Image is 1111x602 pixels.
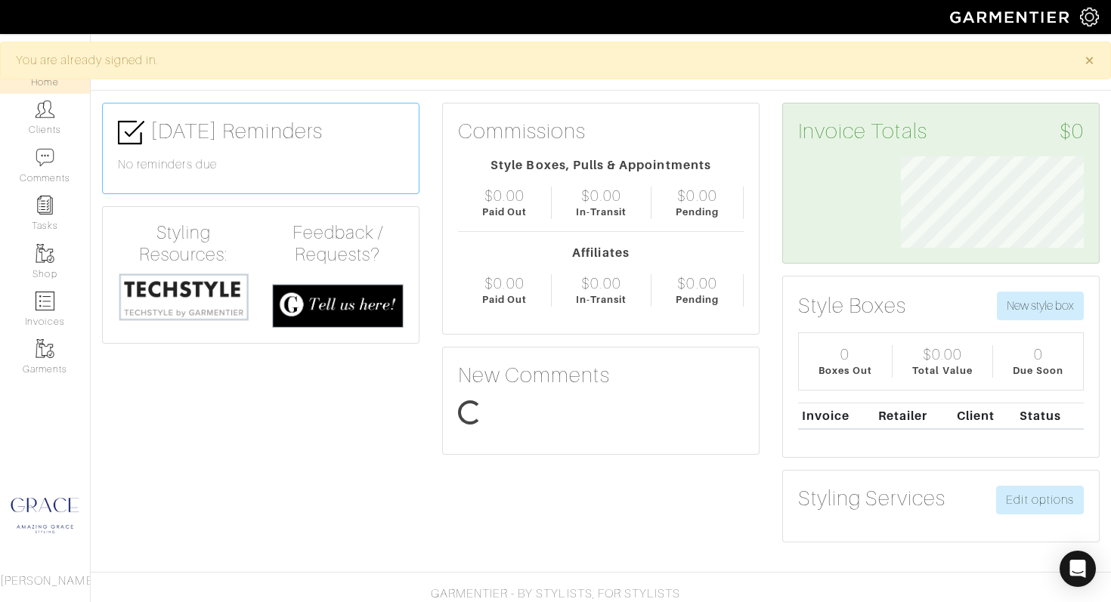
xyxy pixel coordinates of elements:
img: feedback_requests-3821251ac2bd56c73c230f3229a5b25d6eb027adea667894f41107c140538ee0.png [272,284,404,328]
div: Total Value [912,363,973,378]
h3: Styling Services [798,486,945,511]
div: $0.00 [923,345,962,363]
div: $0.00 [484,187,524,205]
div: Style Boxes, Pulls & Appointments [458,156,744,174]
div: Pending [676,205,719,219]
img: garments-icon-b7da505a4dc4fd61783c78ac3ca0ef83fa9d6f193b1c9dc38574b1d14d53ca28.png [36,244,54,263]
div: $0.00 [677,187,716,205]
img: garments-icon-b7da505a4dc4fd61783c78ac3ca0ef83fa9d6f193b1c9dc38574b1d14d53ca28.png [36,339,54,358]
h3: Commissions [458,119,586,144]
div: Open Intercom Messenger [1060,551,1096,587]
img: techstyle-93310999766a10050dc78ceb7f971a75838126fd19372ce40ba20cdf6a89b94b.png [118,272,249,323]
div: $0.00 [581,274,620,292]
h4: Styling Resources: [118,222,249,266]
img: comment-icon-a0a6a9ef722e966f86d9cbdc48e553b5cf19dbc54f86b18d962a5391bc8f6eb6.png [36,148,54,167]
th: Retailer [874,403,953,429]
div: You are already signed in. [16,51,1062,69]
div: Paid Out [482,205,527,219]
img: gear-icon-white-bd11855cb880d31180b6d7d6211b90ccbf57a29d726f0c71d8c61bd08dd39cc2.png [1080,8,1099,26]
th: Client [953,403,1016,429]
div: 0 [1034,345,1043,363]
h3: Style Boxes [798,293,907,319]
div: In-Transit [576,292,627,307]
img: orders-icon-0abe47150d42831381b5fb84f609e132dff9fe21cb692f30cb5eec754e2cba89.png [36,292,54,310]
div: Paid Out [482,292,527,307]
img: check-box-icon-36a4915ff3ba2bd8f6e4f29bc755bb66becd62c870f447fc0dd1365fcfddab58.png [118,119,144,146]
th: Invoice [798,403,874,429]
h3: [DATE] Reminders [118,119,404,146]
a: Edit options [996,486,1084,514]
div: In-Transit [576,205,627,219]
h4: Feedback / Requests? [272,222,404,266]
div: $0.00 [677,274,716,292]
img: clients-icon-6bae9207a08558b7cb47a8932f037763ab4055f8c8b6bfacd5dc20c3e0201464.png [36,100,54,119]
span: $0 [1060,119,1084,144]
div: $0.00 [484,274,524,292]
div: Boxes Out [819,363,871,378]
div: Affiliates [458,244,744,262]
div: 0 [840,345,849,363]
div: $0.00 [581,187,620,205]
button: New style box [997,292,1084,320]
th: Status [1016,403,1084,429]
h6: No reminders due [118,158,404,172]
div: Due Soon [1013,363,1063,378]
span: × [1084,50,1095,70]
div: Pending [676,292,719,307]
h3: New Comments [458,363,744,388]
img: reminder-icon-8004d30b9f0a5d33ae49ab947aed9ed385cf756f9e5892f1edd6e32f2345188e.png [36,196,54,215]
h3: Invoice Totals [798,119,1084,144]
img: garmentier-logo-header-white-b43fb05a5012e4ada735d5af1a66efaba907eab6374d6393d1fbf88cb4ef424d.png [942,4,1080,30]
